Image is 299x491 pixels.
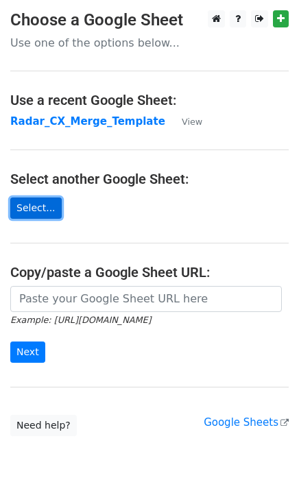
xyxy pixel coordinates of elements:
a: View [168,115,202,128]
div: Widget de chat [230,425,299,491]
small: Example: [URL][DOMAIN_NAME] [10,315,151,325]
iframe: Chat Widget [230,425,299,491]
a: Select... [10,197,62,219]
a: Radar_CX_Merge_Template [10,115,165,128]
h4: Select another Google Sheet: [10,171,289,187]
h3: Choose a Google Sheet [10,10,289,30]
small: View [182,117,202,127]
a: Need help? [10,415,77,436]
p: Use one of the options below... [10,36,289,50]
input: Paste your Google Sheet URL here [10,286,282,312]
h4: Use a recent Google Sheet: [10,92,289,108]
a: Google Sheets [204,416,289,429]
input: Next [10,342,45,363]
h4: Copy/paste a Google Sheet URL: [10,264,289,280]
